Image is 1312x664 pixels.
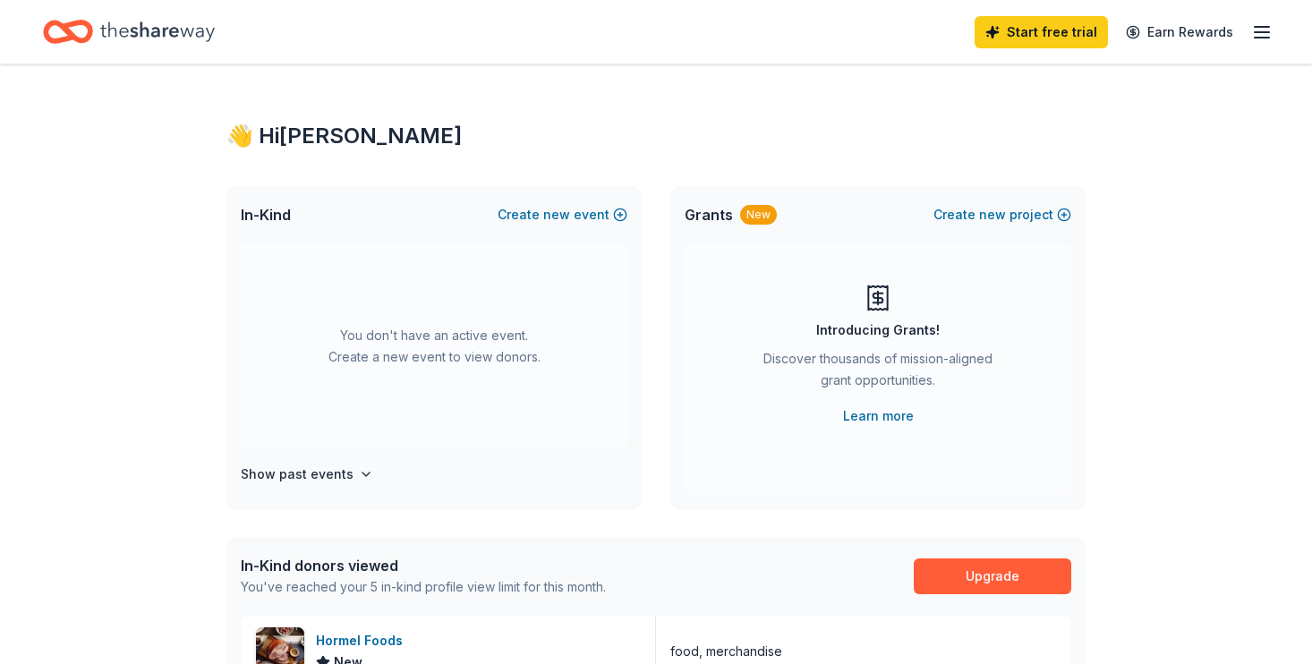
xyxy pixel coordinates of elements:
[670,641,782,662] div: food, merchandise
[979,204,1006,226] span: new
[685,204,733,226] span: Grants
[241,464,354,485] h4: Show past events
[226,122,1086,150] div: 👋 Hi [PERSON_NAME]
[756,348,1000,398] div: Discover thousands of mission-aligned grant opportunities.
[241,555,606,576] div: In-Kind donors viewed
[1115,16,1244,48] a: Earn Rewards
[933,204,1071,226] button: Createnewproject
[975,16,1108,48] a: Start free trial
[843,405,914,427] a: Learn more
[498,204,627,226] button: Createnewevent
[241,243,627,449] div: You don't have an active event. Create a new event to view donors.
[43,11,215,53] a: Home
[914,558,1071,594] a: Upgrade
[316,630,410,651] div: Hormel Foods
[241,204,291,226] span: In-Kind
[816,319,940,341] div: Introducing Grants!
[543,204,570,226] span: new
[740,205,777,225] div: New
[241,464,373,485] button: Show past events
[241,576,606,598] div: You've reached your 5 in-kind profile view limit for this month.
